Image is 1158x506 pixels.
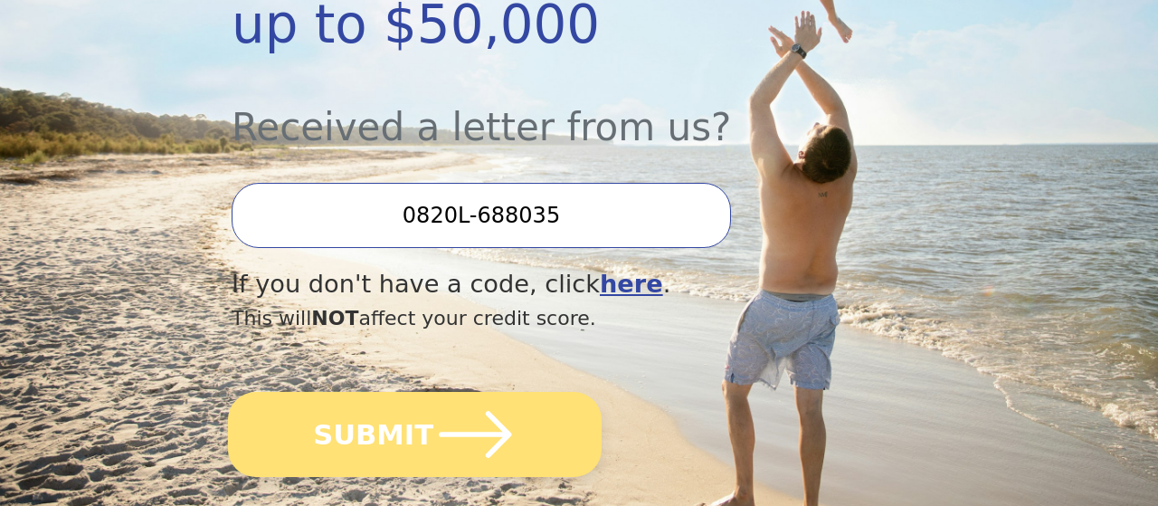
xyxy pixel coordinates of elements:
[232,183,731,248] input: Enter your Offer Code:
[600,270,663,298] a: here
[232,266,822,303] div: If you don't have a code, click .
[311,307,358,329] span: NOT
[228,392,602,477] button: SUBMIT
[232,303,822,333] div: This will affect your credit score.
[232,64,822,156] div: Received a letter from us?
